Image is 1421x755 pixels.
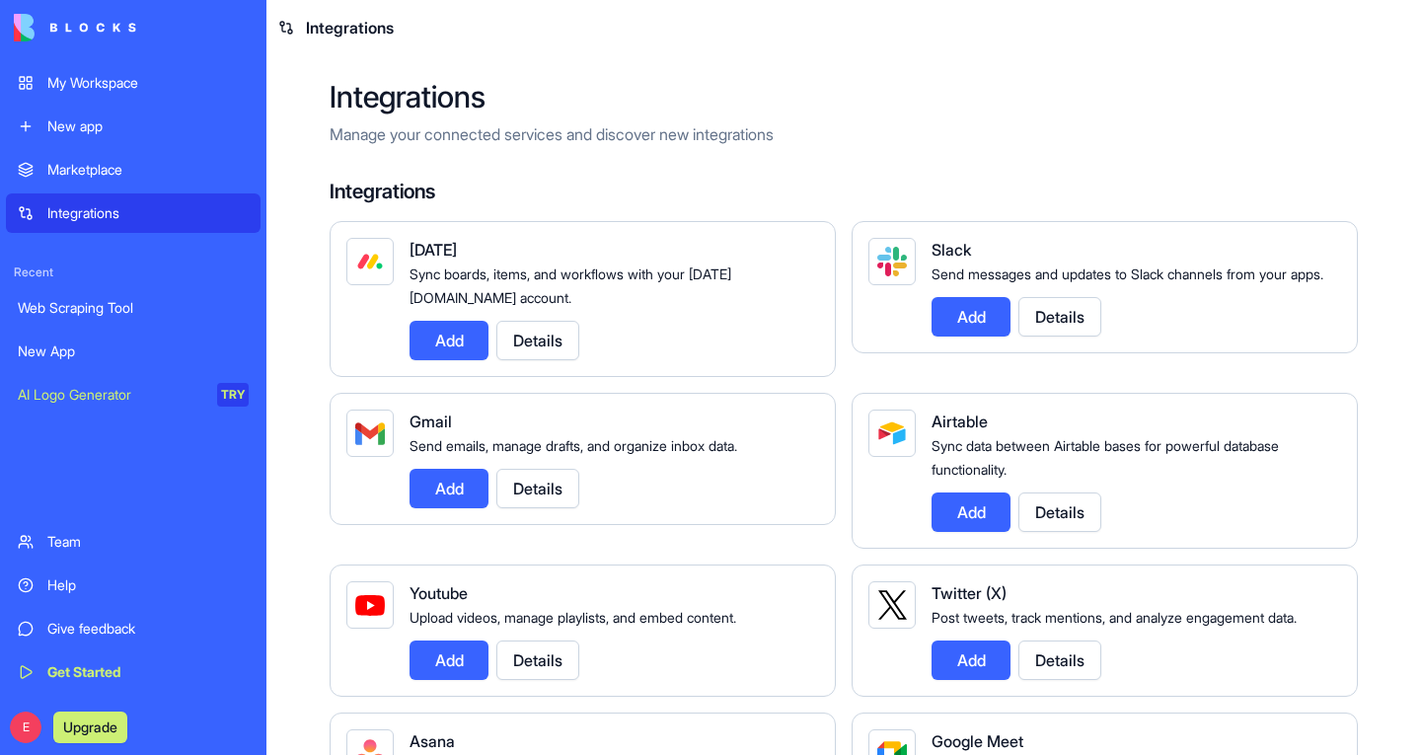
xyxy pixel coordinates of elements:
a: Integrations [6,193,261,233]
h4: Integrations [330,178,1358,205]
div: My Workspace [47,73,249,93]
div: Get Started [47,662,249,682]
a: New app [6,107,261,146]
span: Twitter (X) [932,583,1007,603]
div: Marketplace [47,160,249,180]
span: Airtable [932,412,988,431]
div: Help [47,575,249,595]
button: Details [496,469,579,508]
div: Web Scraping Tool [18,298,249,318]
span: Post tweets, track mentions, and analyze engagement data. [932,609,1297,626]
span: Slack [932,240,971,260]
button: Upgrade [53,712,127,743]
button: Details [496,321,579,360]
a: Get Started [6,652,261,692]
a: AI Logo GeneratorTRY [6,375,261,415]
button: Details [1018,492,1101,532]
div: New app [47,116,249,136]
a: Help [6,566,261,605]
button: Add [932,492,1010,532]
span: Sync boards, items, and workflows with your [DATE][DOMAIN_NAME] account. [410,265,731,306]
span: Sync data between Airtable bases for powerful database functionality. [932,437,1279,478]
button: Add [410,469,488,508]
a: Marketplace [6,150,261,189]
button: Details [1018,641,1101,680]
button: Add [410,641,488,680]
p: Manage your connected services and discover new integrations [330,122,1358,146]
span: Gmail [410,412,452,431]
button: Details [1018,297,1101,337]
div: AI Logo Generator [18,385,203,405]
a: Web Scraping Tool [6,288,261,328]
span: Asana [410,731,455,751]
button: Add [932,297,1010,337]
div: TRY [217,383,249,407]
span: E [10,712,41,743]
a: New App [6,332,261,371]
button: Details [496,641,579,680]
span: Send emails, manage drafts, and organize inbox data. [410,437,737,454]
span: Upload videos, manage playlists, and embed content. [410,609,736,626]
span: Google Meet [932,731,1023,751]
a: Team [6,522,261,562]
div: Integrations [47,203,249,223]
span: Integrations [306,16,394,39]
a: Give feedback [6,609,261,648]
span: Youtube [410,583,468,603]
button: Add [410,321,488,360]
span: Recent [6,264,261,280]
span: [DATE] [410,240,457,260]
div: New App [18,341,249,361]
button: Add [932,641,1010,680]
a: My Workspace [6,63,261,103]
a: Upgrade [53,717,127,736]
span: Send messages and updates to Slack channels from your apps. [932,265,1323,282]
div: Give feedback [47,619,249,639]
div: Team [47,532,249,552]
img: logo [14,14,136,41]
h2: Integrations [330,79,1358,114]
